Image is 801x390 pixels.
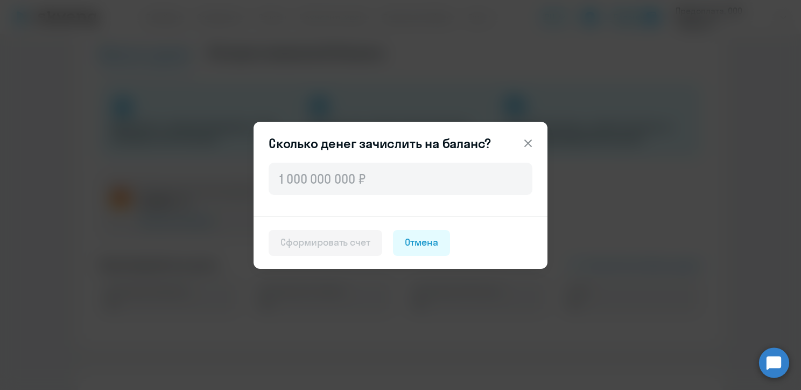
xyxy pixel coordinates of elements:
button: Сформировать счет [269,230,382,256]
input: 1 000 000 000 ₽ [269,163,532,195]
header: Сколько денег зачислить на баланс? [254,135,547,152]
button: Отмена [393,230,450,256]
div: Сформировать счет [280,235,370,249]
div: Отмена [405,235,438,249]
